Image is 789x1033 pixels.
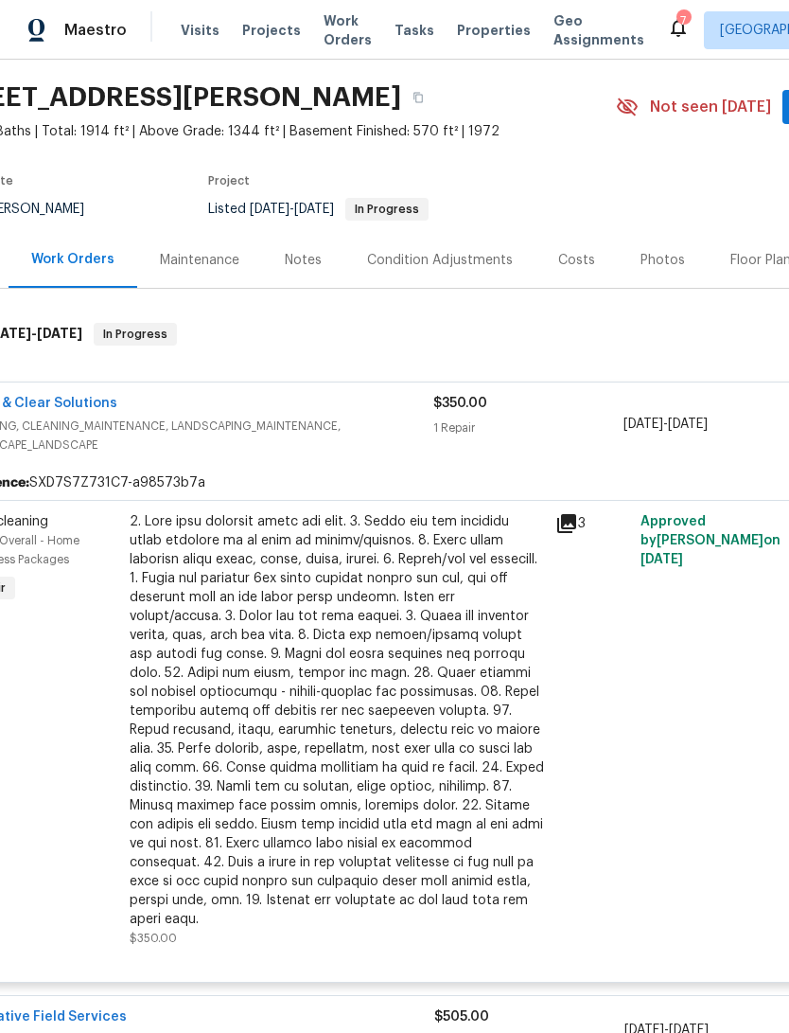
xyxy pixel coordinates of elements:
[285,251,322,270] div: Notes
[208,203,429,216] span: Listed
[433,419,622,437] div: 1 Repair
[555,512,629,535] div: 3
[130,933,177,944] span: $350.00
[64,21,127,40] span: Maestro
[558,251,595,270] div: Costs
[553,11,644,49] span: Geo Assignments
[640,553,683,566] span: [DATE]
[37,327,82,340] span: [DATE]
[208,175,250,187] span: Project
[324,11,372,49] span: Work Orders
[640,515,780,566] span: Approved by [PERSON_NAME] on
[623,415,708,434] span: -
[367,251,513,270] div: Condition Adjustments
[294,203,334,216] span: [DATE]
[433,397,487,410] span: $350.00
[457,21,531,40] span: Properties
[130,512,544,929] div: 2. Lore ipsu dolorsit ametc adi elit. 3. Seddo eiu tem incididu utlab etdolore ma al enim ad mini...
[640,251,685,270] div: Photos
[668,418,708,431] span: [DATE]
[394,24,434,37] span: Tasks
[434,1010,489,1024] span: $505.00
[250,203,289,216] span: [DATE]
[242,21,301,40] span: Projects
[96,325,175,344] span: In Progress
[347,204,427,215] span: In Progress
[31,250,114,269] div: Work Orders
[650,98,771,116] span: Not seen [DATE]
[250,203,334,216] span: -
[181,21,219,40] span: Visits
[676,11,690,30] div: 7
[160,251,239,270] div: Maintenance
[401,80,435,115] button: Copy Address
[623,418,663,431] span: [DATE]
